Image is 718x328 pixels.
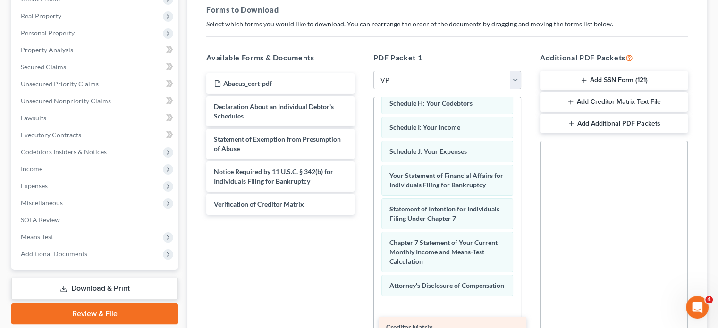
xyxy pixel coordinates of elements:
[540,71,688,91] button: Add SSN Form (121)
[21,148,107,156] span: Codebtors Insiders & Notices
[705,296,713,303] span: 4
[686,296,709,319] iframe: Intercom live chat
[389,238,498,265] span: Chapter 7 Statement of Your Current Monthly Income and Means-Test Calculation
[389,281,504,289] span: Attorney's Disclosure of Compensation
[21,46,73,54] span: Property Analysis
[21,216,60,224] span: SOFA Review
[21,199,63,207] span: Miscellaneous
[389,147,467,155] span: Schedule J: Your Expenses
[223,79,272,87] span: Abacus_cert-pdf
[21,114,46,122] span: Lawsuits
[21,97,111,105] span: Unsecured Nonpriority Claims
[206,52,354,63] h5: Available Forms & Documents
[540,114,688,134] button: Add Additional PDF Packets
[21,165,42,173] span: Income
[389,171,503,189] span: Your Statement of Financial Affairs for Individuals Filing for Bankruptcy
[214,135,341,152] span: Statement of Exemption from Presumption of Abuse
[206,19,688,29] p: Select which forms you would like to download. You can rearrange the order of the documents by dr...
[214,168,333,185] span: Notice Required by 11 U.S.C. § 342(b) for Individuals Filing for Bankruptcy
[21,80,99,88] span: Unsecured Priority Claims
[21,182,48,190] span: Expenses
[540,52,688,63] h5: Additional PDF Packets
[21,29,75,37] span: Personal Property
[21,250,87,258] span: Additional Documents
[21,131,81,139] span: Executory Contracts
[389,123,460,131] span: Schedule I: Your Income
[13,76,178,93] a: Unsecured Priority Claims
[21,63,66,71] span: Secured Claims
[13,42,178,59] a: Property Analysis
[214,102,334,120] span: Declaration About an Individual Debtor's Schedules
[13,59,178,76] a: Secured Claims
[373,52,521,63] h5: PDF Packet 1
[206,4,688,16] h5: Forms to Download
[540,92,688,112] button: Add Creditor Matrix Text File
[389,205,499,222] span: Statement of Intention for Individuals Filing Under Chapter 7
[389,99,473,107] span: Schedule H: Your Codebtors
[214,200,304,208] span: Verification of Creditor Matrix
[21,233,53,241] span: Means Test
[13,109,178,126] a: Lawsuits
[11,278,178,300] a: Download & Print
[13,126,178,143] a: Executory Contracts
[11,303,178,324] a: Review & File
[21,12,61,20] span: Real Property
[13,211,178,228] a: SOFA Review
[13,93,178,109] a: Unsecured Nonpriority Claims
